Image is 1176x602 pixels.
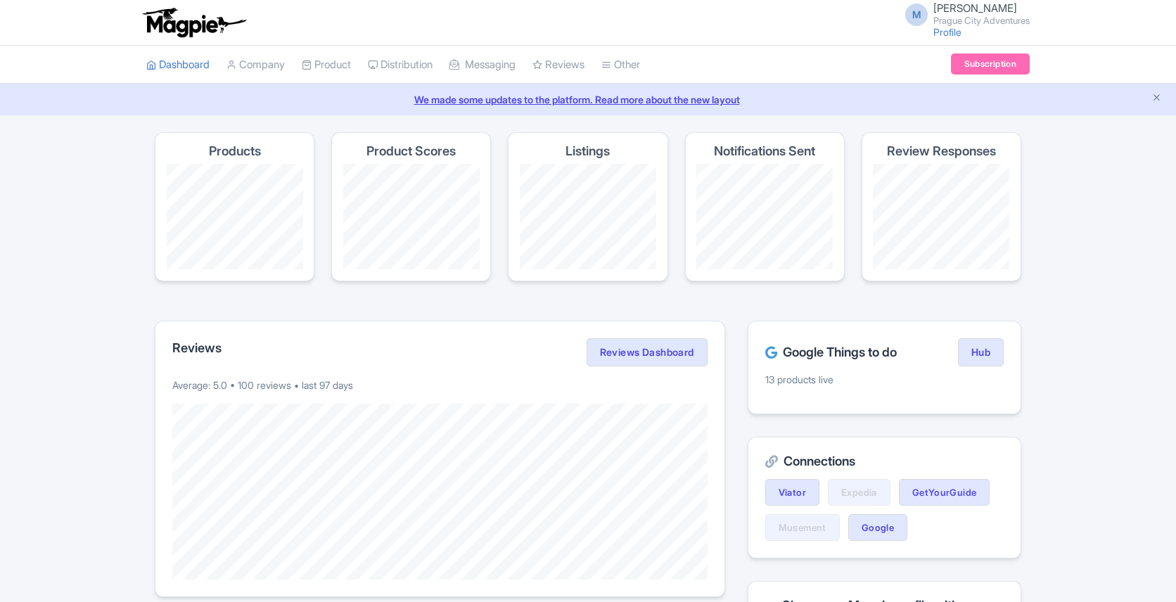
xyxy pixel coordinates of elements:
[951,53,1030,75] a: Subscription
[209,144,261,158] h4: Products
[302,46,351,84] a: Product
[765,514,840,541] a: Musement
[8,92,1168,107] a: We made some updates to the platform. Read more about the new layout
[587,338,708,366] a: Reviews Dashboard
[226,46,285,84] a: Company
[146,46,210,84] a: Dashboard
[765,345,897,359] h2: Google Things to do
[933,26,961,38] a: Profile
[897,3,1030,25] a: M [PERSON_NAME] Prague City Adventures
[565,144,610,158] h4: Listings
[532,46,584,84] a: Reviews
[139,7,248,38] img: logo-ab69f6fb50320c5b225c76a69d11143b.png
[449,46,516,84] a: Messaging
[714,144,815,158] h4: Notifications Sent
[765,454,1004,468] h2: Connections
[933,16,1030,25] small: Prague City Adventures
[172,378,708,392] p: Average: 5.0 • 100 reviews • last 97 days
[1151,91,1162,107] button: Close announcement
[887,144,996,158] h4: Review Responses
[958,338,1004,366] a: Hub
[172,341,222,355] h2: Reviews
[601,46,640,84] a: Other
[899,479,990,506] a: GetYourGuide
[366,144,456,158] h4: Product Scores
[848,514,907,541] a: Google
[828,479,890,506] a: Expedia
[933,1,1017,15] span: [PERSON_NAME]
[765,372,1004,387] p: 13 products live
[765,479,819,506] a: Viator
[368,46,433,84] a: Distribution
[905,4,928,26] span: M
